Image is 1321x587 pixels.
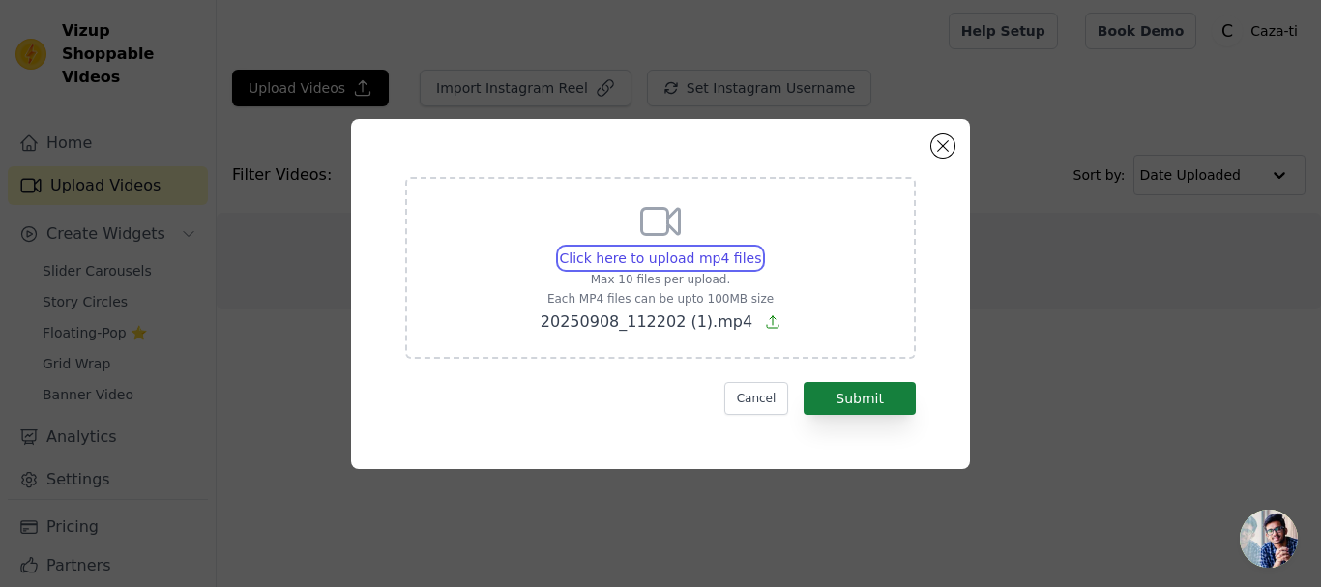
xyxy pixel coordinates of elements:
[1240,510,1298,568] div: Bate-papo aberto
[541,291,780,307] p: Each MP4 files can be upto 100MB size
[724,382,789,415] button: Cancel
[541,272,780,287] p: Max 10 files per upload.
[560,250,762,266] span: Click here to upload mp4 files
[541,312,752,331] span: 20250908_112202 (1).mp4
[931,134,954,158] button: Close modal
[804,382,916,415] button: Submit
